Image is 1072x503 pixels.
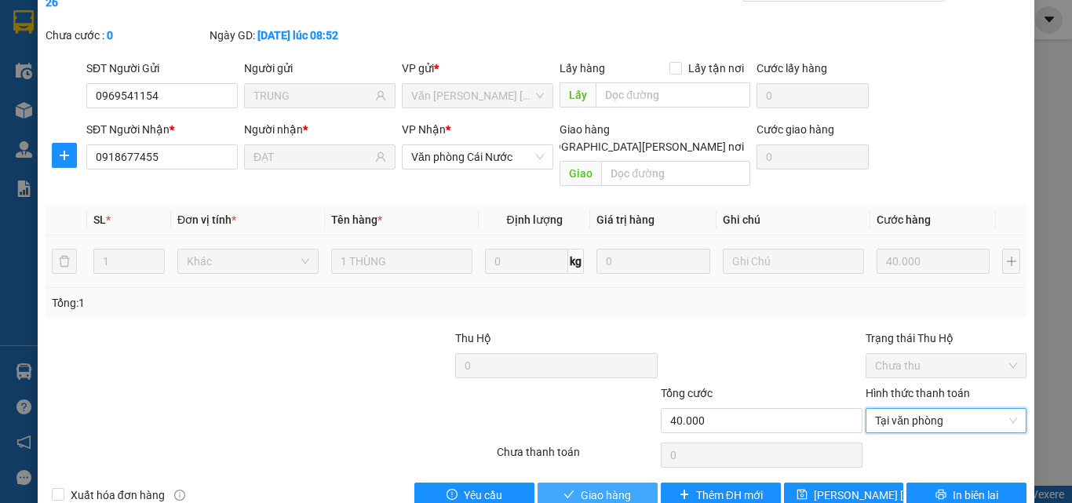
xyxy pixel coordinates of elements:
[560,82,596,108] span: Lấy
[93,213,106,226] span: SL
[375,151,386,162] span: user
[411,84,544,108] span: Văn phòng Hồ Chí Minh
[244,121,396,138] div: Người nhận
[402,60,553,77] div: VP gửi
[596,249,709,274] input: 0
[716,205,870,235] th: Ghi chú
[875,409,1017,432] span: Tại văn phòng
[253,148,372,166] input: Tên người nhận
[52,294,415,312] div: Tổng: 1
[530,138,750,155] span: [GEOGRAPHIC_DATA][PERSON_NAME] nơi
[506,213,562,226] span: Định lượng
[797,489,808,501] span: save
[661,387,713,399] span: Tổng cước
[601,161,750,186] input: Dọc đường
[495,443,659,471] div: Chưa thanh toán
[174,490,185,501] span: info-circle
[875,354,1017,377] span: Chưa thu
[682,60,750,77] span: Lấy tận nơi
[52,249,77,274] button: delete
[757,83,869,108] input: Cước lấy hàng
[560,123,610,136] span: Giao hàng
[447,489,458,501] span: exclamation-circle
[596,82,750,108] input: Dọc đường
[375,90,386,101] span: user
[935,489,946,501] span: printer
[723,249,864,274] input: Ghi Chú
[560,62,605,75] span: Lấy hàng
[402,123,446,136] span: VP Nhận
[331,249,472,274] input: VD: Bàn, Ghế
[86,60,238,77] div: SĐT Người Gửi
[563,489,574,501] span: check
[568,249,584,274] span: kg
[46,27,206,44] div: Chưa cước :
[210,27,370,44] div: Ngày GD:
[177,213,236,226] span: Đơn vị tính
[52,143,77,168] button: plus
[257,29,338,42] b: [DATE] lúc 08:52
[866,387,970,399] label: Hình thức thanh toán
[411,145,544,169] span: Văn phòng Cái Nước
[560,161,601,186] span: Giao
[596,213,655,226] span: Giá trị hàng
[877,249,990,274] input: 0
[877,213,931,226] span: Cước hàng
[253,87,372,104] input: Tên người gửi
[757,123,834,136] label: Cước giao hàng
[53,149,76,162] span: plus
[757,62,827,75] label: Cước lấy hàng
[1002,249,1020,274] button: plus
[679,489,690,501] span: plus
[866,330,1026,347] div: Trạng thái Thu Hộ
[244,60,396,77] div: Người gửi
[455,332,491,344] span: Thu Hộ
[187,250,309,273] span: Khác
[107,29,113,42] b: 0
[331,213,382,226] span: Tên hàng
[757,144,869,169] input: Cước giao hàng
[86,121,238,138] div: SĐT Người Nhận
